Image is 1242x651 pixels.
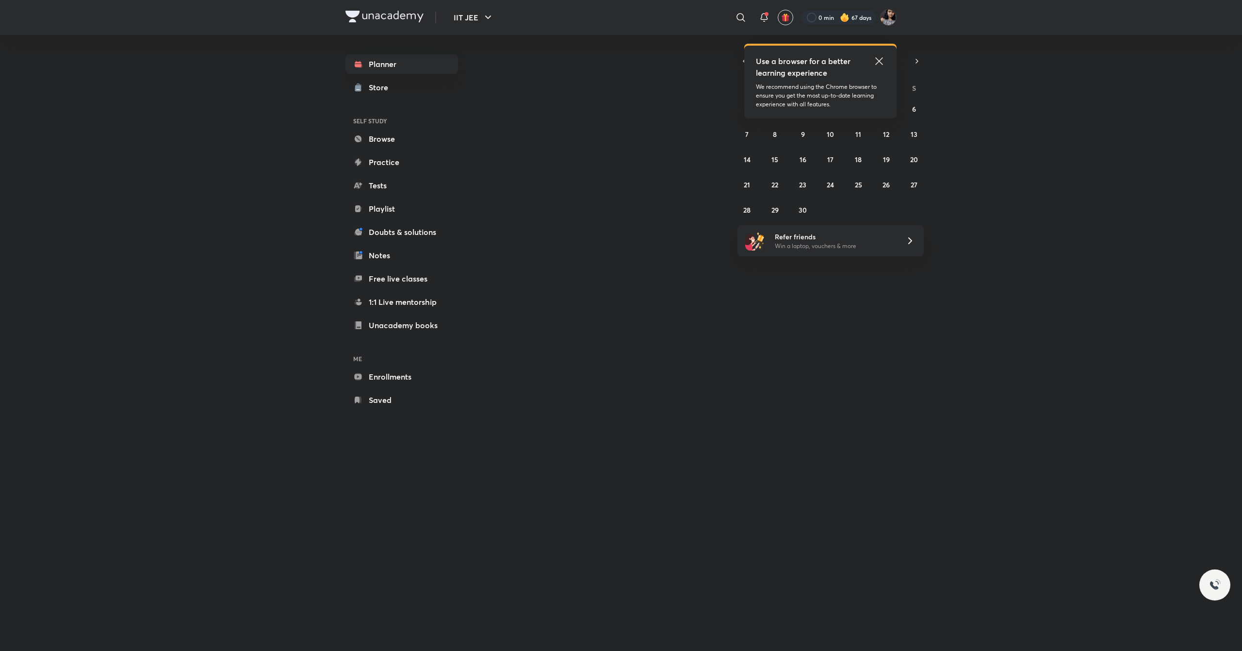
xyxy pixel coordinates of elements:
abbr: September 7, 2025 [745,130,749,139]
abbr: September 26, 2025 [882,180,890,189]
img: avatar [781,13,790,22]
abbr: September 22, 2025 [771,180,778,189]
a: Free live classes [345,269,458,288]
abbr: September 8, 2025 [773,130,777,139]
a: Tests [345,176,458,195]
img: Company Logo [345,11,424,22]
abbr: September 18, 2025 [855,155,862,164]
abbr: September 30, 2025 [799,205,807,215]
a: Enrollments [345,367,458,386]
button: September 13, 2025 [906,126,922,142]
button: September 7, 2025 [739,126,755,142]
abbr: September 25, 2025 [855,180,862,189]
abbr: September 14, 2025 [744,155,751,164]
button: September 14, 2025 [739,151,755,167]
a: 1:1 Live mentorship [345,292,458,312]
a: Store [345,78,458,97]
abbr: September 6, 2025 [912,104,916,114]
a: Unacademy books [345,316,458,335]
a: Doubts & solutions [345,222,458,242]
h6: ME [345,351,458,367]
button: September 21, 2025 [739,177,755,192]
abbr: September 17, 2025 [827,155,833,164]
button: September 28, 2025 [739,202,755,217]
abbr: Saturday [912,83,916,93]
button: September 17, 2025 [823,151,838,167]
a: Company Logo [345,11,424,25]
button: avatar [778,10,793,25]
abbr: September 11, 2025 [855,130,861,139]
img: streak [840,13,850,22]
button: September 22, 2025 [767,177,783,192]
button: September 26, 2025 [879,177,894,192]
button: September 30, 2025 [795,202,811,217]
a: Browse [345,129,458,149]
button: September 15, 2025 [767,151,783,167]
button: September 19, 2025 [879,151,894,167]
h6: Refer friends [775,232,894,242]
button: September 25, 2025 [850,177,866,192]
h6: SELF STUDY [345,113,458,129]
p: Win a laptop, vouchers & more [775,242,894,250]
p: We recommend using the Chrome browser to ensure you get the most up-to-date learning experience w... [756,83,885,109]
a: Saved [345,390,458,410]
div: Store [369,82,394,93]
a: Playlist [345,199,458,218]
abbr: September 20, 2025 [910,155,918,164]
a: Notes [345,246,458,265]
button: September 12, 2025 [879,126,894,142]
button: IIT JEE [448,8,500,27]
button: September 20, 2025 [906,151,922,167]
button: September 27, 2025 [906,177,922,192]
button: September 6, 2025 [906,101,922,117]
button: September 10, 2025 [823,126,838,142]
abbr: September 24, 2025 [827,180,834,189]
h5: Use a browser for a better learning experience [756,55,852,79]
abbr: September 16, 2025 [800,155,806,164]
button: September 29, 2025 [767,202,783,217]
img: referral [745,231,765,250]
abbr: September 23, 2025 [799,180,806,189]
a: Planner [345,54,458,74]
abbr: September 19, 2025 [883,155,890,164]
button: September 16, 2025 [795,151,811,167]
a: Practice [345,152,458,172]
img: ttu [1209,579,1221,591]
button: September 8, 2025 [767,126,783,142]
abbr: September 12, 2025 [883,130,889,139]
abbr: September 29, 2025 [771,205,779,215]
abbr: September 10, 2025 [827,130,834,139]
button: September 23, 2025 [795,177,811,192]
abbr: September 27, 2025 [911,180,917,189]
button: September 9, 2025 [795,126,811,142]
button: September 24, 2025 [823,177,838,192]
abbr: September 9, 2025 [801,130,805,139]
abbr: September 21, 2025 [744,180,750,189]
img: Rakhi Sharma [880,9,897,26]
abbr: September 13, 2025 [911,130,917,139]
button: September 11, 2025 [850,126,866,142]
abbr: September 15, 2025 [771,155,778,164]
button: September 18, 2025 [850,151,866,167]
abbr: September 28, 2025 [743,205,751,215]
